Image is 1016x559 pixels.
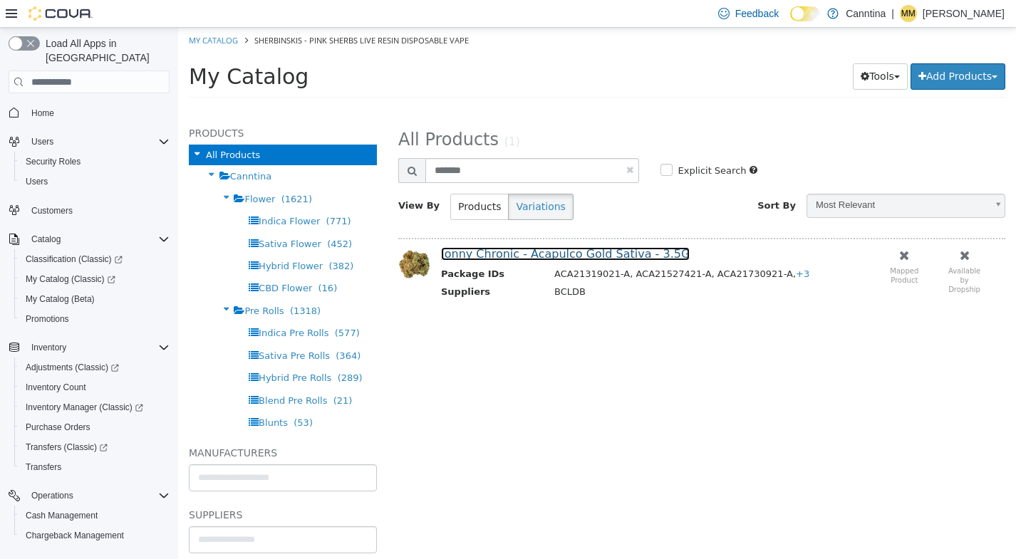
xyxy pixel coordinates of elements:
[26,133,170,150] span: Users
[28,122,82,132] span: All Products
[26,293,95,305] span: My Catalog (Beta)
[366,257,673,275] td: BCLDB
[497,136,569,150] label: Explicit Search
[28,6,93,21] img: Cova
[712,239,740,256] small: Mapped Product
[628,166,827,190] a: Most Relevant
[26,231,170,248] span: Catalog
[901,5,916,22] span: MM
[263,239,366,257] th: Package IDs
[20,173,170,190] span: Users
[149,211,174,221] span: (452)
[26,105,60,122] a: Home
[14,249,175,269] a: Classification (Classic)
[20,419,96,436] a: Purchase Orders
[20,271,121,288] a: My Catalog (Classic)
[31,205,73,216] span: Customers
[20,271,170,288] span: My Catalog (Classic)
[263,219,512,233] a: Jonny Chronic - Acapulco Gold Sativa - 3.5G
[81,211,143,221] span: Sativa Flower
[26,156,81,167] span: Security Roles
[790,21,791,22] span: Dark Mode
[14,172,175,192] button: Users
[26,530,124,541] span: Chargeback Management
[3,486,175,506] button: Operations
[3,200,175,221] button: Customers
[846,5,886,22] p: Canntina
[20,507,170,524] span: Cash Management
[14,457,175,477] button: Transfers
[26,202,170,219] span: Customers
[11,97,199,114] h5: Products
[31,136,53,147] span: Users
[66,166,97,177] span: Flower
[20,359,170,376] span: Adjustments (Classic)
[112,278,142,288] span: (1318)
[81,323,152,333] span: Sativa Pre Rolls
[140,255,160,266] span: (16)
[26,487,79,504] button: Operations
[20,439,113,456] a: Transfers (Classic)
[629,167,808,189] span: Most Relevant
[14,526,175,545] button: Chargeback Management
[81,188,142,199] span: Indica Flower
[3,102,175,122] button: Home
[26,422,90,433] span: Purchase Orders
[330,166,395,192] button: Variations
[579,172,618,183] span: Sort By
[790,6,820,21] input: Dark Mode
[31,234,61,245] span: Catalog
[26,461,61,473] span: Transfers
[26,273,115,285] span: My Catalog (Classic)
[26,231,66,248] button: Catalog
[770,239,802,266] small: Available by Dropship
[14,269,175,289] a: My Catalog (Classic)
[220,172,261,183] span: View By
[66,278,105,288] span: Pre Rolls
[20,310,170,328] span: Promotions
[272,166,331,192] button: Products
[26,254,123,265] span: Classification (Classic)
[11,479,199,496] h5: Suppliers
[26,510,98,521] span: Cash Management
[20,291,100,308] a: My Catalog (Beta)
[735,6,779,21] span: Feedback
[157,323,182,333] span: (364)
[20,419,170,436] span: Purchase Orders
[14,152,175,172] button: Security Roles
[20,291,170,308] span: My Catalog (Beta)
[20,459,170,476] span: Transfers
[14,309,175,329] button: Promotions
[20,507,103,524] a: Cash Management
[14,289,175,309] button: My Catalog (Beta)
[20,153,86,170] a: Security Roles
[891,5,894,22] p: |
[26,442,108,453] span: Transfers (Classic)
[81,345,153,355] span: Hybrid Pre Rolls
[31,490,73,501] span: Operations
[11,417,199,434] h5: Manufacturers
[11,7,60,18] a: My Catalog
[20,379,92,396] a: Inventory Count
[20,153,170,170] span: Security Roles
[115,390,135,400] span: (53)
[14,417,175,437] button: Purchase Orders
[14,377,175,397] button: Inventory Count
[3,338,175,357] button: Inventory
[20,459,67,476] a: Transfers
[160,345,185,355] span: (289)
[11,36,130,61] span: My Catalog
[20,251,128,268] a: Classification (Classic)
[14,397,175,417] a: Inventory Manager (Classic)
[26,176,48,187] span: Users
[20,310,75,328] a: Promotions
[20,399,149,416] a: Inventory Manager (Classic)
[20,399,170,416] span: Inventory Manager (Classic)
[81,233,145,244] span: Hybrid Flower
[220,220,252,252] img: 150
[20,379,170,396] span: Inventory Count
[81,367,149,378] span: Blend Pre Rolls
[103,166,134,177] span: (1621)
[376,241,631,251] span: ACA21319021-A, ACA21527421-A, ACA21730921-A,
[40,36,170,65] span: Load All Apps in [GEOGRAPHIC_DATA]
